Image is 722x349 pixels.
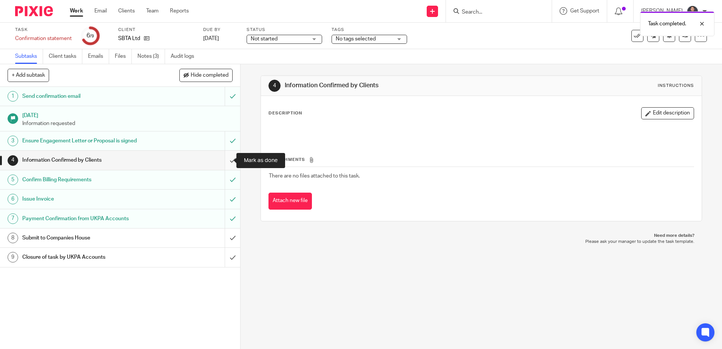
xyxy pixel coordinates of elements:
p: Need more details? [268,233,694,239]
div: 4 [268,80,281,92]
h1: Ensure Engagement Letter or Proposal is signed [22,135,152,147]
label: Task [15,27,72,33]
span: Attachments [269,158,305,162]
div: 5 [8,174,18,185]
button: Attach new file [268,193,312,210]
a: Audit logs [171,49,200,64]
button: Hide completed [179,69,233,82]
p: Task completed. [648,20,686,28]
a: Team [146,7,159,15]
h1: Closure of task by UKPA Accounts [22,252,152,263]
a: Clients [118,7,135,15]
button: + Add subtask [8,69,49,82]
span: Hide completed [191,73,228,79]
label: Tags [332,27,407,33]
a: Work [70,7,83,15]
a: Subtasks [15,49,43,64]
img: Pixie [15,6,53,16]
a: Reports [170,7,189,15]
a: Client tasks [49,49,82,64]
h1: Information Confirmed by Clients [22,154,152,166]
a: Files [115,49,132,64]
button: Edit description [641,107,694,119]
div: 1 [8,91,18,102]
div: 3 [8,136,18,146]
label: Status [247,27,322,33]
div: Confirmation statement [15,35,72,42]
p: Description [268,110,302,116]
div: 7 [8,213,18,224]
small: /9 [90,34,94,38]
img: My%20Photo.jpg [687,5,699,17]
h1: Submit to Companies House [22,232,152,244]
p: Please ask your manager to update the task template. [268,239,694,245]
a: Email [94,7,107,15]
h1: Payment Confirmation from UKPA Accounts [22,213,152,224]
div: 6 [86,31,94,40]
span: Not started [251,36,278,42]
label: Client [118,27,194,33]
div: 4 [8,155,18,166]
div: 8 [8,233,18,243]
span: There are no files attached to this task. [269,173,360,179]
p: Information requested [22,120,233,127]
div: 9 [8,252,18,263]
label: Due by [203,27,237,33]
p: SBTA Ltd [118,35,140,42]
span: [DATE] [203,36,219,41]
div: 6 [8,194,18,204]
h1: Send confirmation email [22,91,152,102]
div: Instructions [658,83,694,89]
a: Notes (3) [137,49,165,64]
a: Emails [88,49,109,64]
h1: Confirm Billing Requirements [22,174,152,185]
span: No tags selected [336,36,376,42]
h1: Information Confirmed by Clients [285,82,497,90]
h1: [DATE] [22,110,233,119]
h1: Issue Invoice [22,193,152,205]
